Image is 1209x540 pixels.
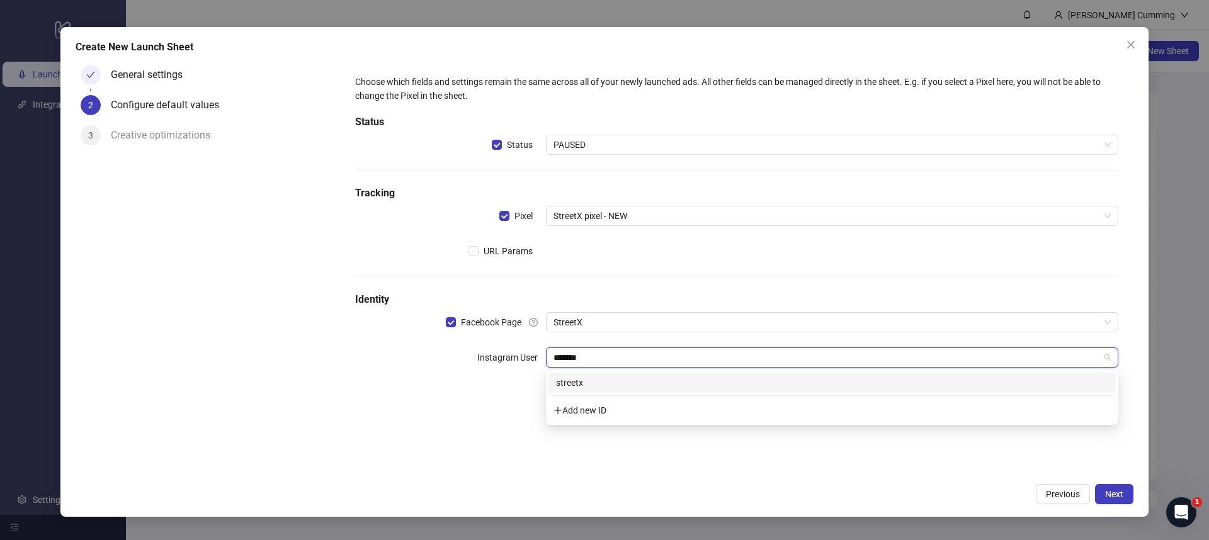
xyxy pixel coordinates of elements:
[479,244,538,258] span: URL Params
[111,65,193,85] div: General settings
[355,292,1118,307] h5: Identity
[553,406,562,415] span: plus
[548,373,1116,393] div: streetx
[88,130,93,140] span: 3
[355,115,1118,130] h5: Status
[76,40,1133,55] div: Create New Launch Sheet
[111,95,229,115] div: Configure default values
[1121,35,1141,55] button: Close
[553,313,1111,332] span: StreetX
[553,206,1111,225] span: StreetX pixel - NEW
[1095,484,1133,504] button: Next
[509,209,538,223] span: Pixel
[1036,484,1090,504] button: Previous
[1105,489,1123,499] span: Next
[1192,497,1202,507] span: 1
[556,376,1108,390] div: streetx
[456,315,526,329] span: Facebook Page
[553,135,1111,154] span: PAUSED
[88,100,93,110] span: 2
[1046,489,1080,499] span: Previous
[1166,497,1196,527] iframe: Intercom live chat
[1126,40,1136,50] span: close
[86,70,95,79] span: check
[355,75,1118,103] div: Choose which fields and settings remain the same across all of your newly launched ads. All other...
[548,398,1116,422] div: plusAdd new ID
[502,138,538,152] span: Status
[477,347,546,368] label: Instagram User
[355,186,1118,201] h5: Tracking
[111,125,220,145] div: Creative optimizations
[529,318,538,327] span: question-circle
